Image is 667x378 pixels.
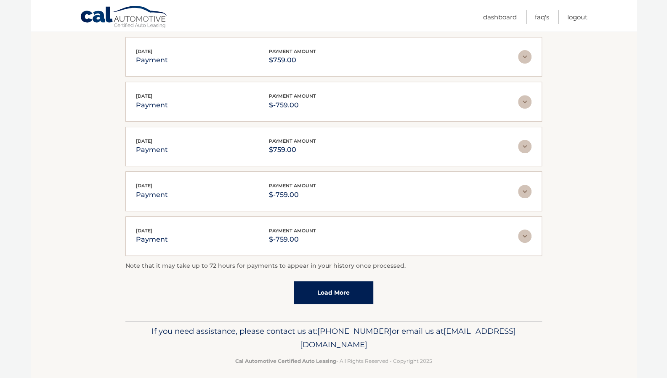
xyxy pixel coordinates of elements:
[269,48,316,54] span: payment amount
[131,357,537,365] p: - All Rights Reserved - Copyright 2025
[136,138,152,144] span: [DATE]
[136,234,168,245] p: payment
[518,95,531,109] img: accordion-rest.svg
[269,54,316,66] p: $759.00
[269,234,316,245] p: $-759.00
[483,10,517,24] a: Dashboard
[535,10,549,24] a: FAQ's
[136,54,168,66] p: payment
[136,183,152,189] span: [DATE]
[518,140,531,153] img: accordion-rest.svg
[518,185,531,198] img: accordion-rest.svg
[136,189,168,201] p: payment
[518,229,531,243] img: accordion-rest.svg
[269,99,316,111] p: $-759.00
[131,325,537,351] p: If you need assistance, please contact us at: or email us at
[136,93,152,99] span: [DATE]
[294,281,373,304] a: Load More
[269,183,316,189] span: payment amount
[136,144,168,156] p: payment
[136,228,152,234] span: [DATE]
[317,326,392,336] span: [PHONE_NUMBER]
[567,10,587,24] a: Logout
[136,48,152,54] span: [DATE]
[518,50,531,64] img: accordion-rest.svg
[235,358,336,364] strong: Cal Automotive Certified Auto Leasing
[80,5,168,30] a: Cal Automotive
[269,144,316,156] p: $759.00
[125,261,542,271] p: Note that it may take up to 72 hours for payments to appear in your history once processed.
[136,99,168,111] p: payment
[269,189,316,201] p: $-759.00
[300,326,516,349] span: [EMAIL_ADDRESS][DOMAIN_NAME]
[269,93,316,99] span: payment amount
[269,138,316,144] span: payment amount
[269,228,316,234] span: payment amount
